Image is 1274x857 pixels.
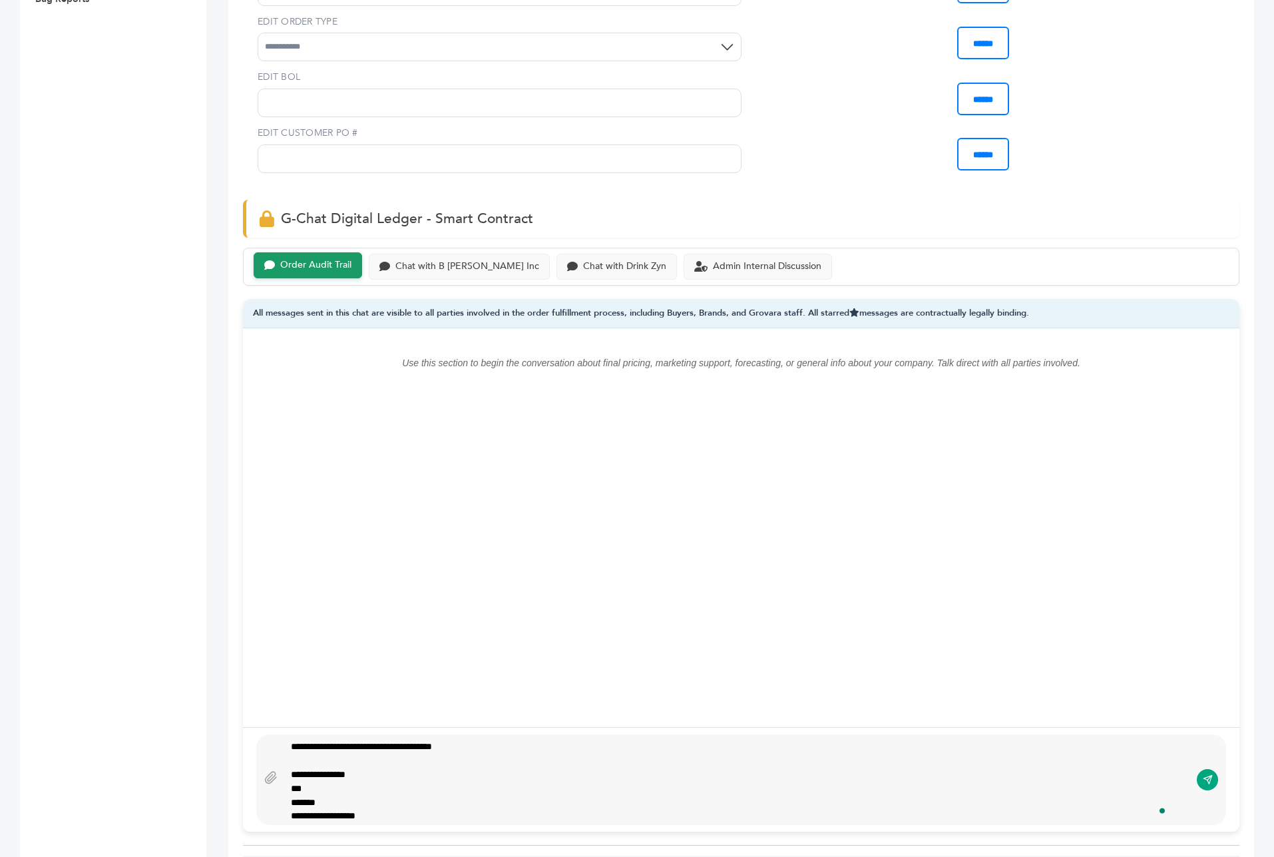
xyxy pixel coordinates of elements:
div: Chat with B [PERSON_NAME] Inc [395,261,539,272]
div: All messages sent in this chat are visible to all parties involved in the order fulfillment proce... [243,299,1239,329]
p: Use this section to begin the conversation about final pricing, marketing support, forecasting, o... [270,355,1213,371]
div: To enrich screen reader interactions, please activate Accessibility in Grammarly extension settings [284,740,1190,820]
label: EDIT BOL [258,71,742,84]
label: EDIT CUSTOMER PO # [258,127,742,140]
label: EDIT ORDER TYPE [258,15,742,29]
div: Admin Internal Discussion [713,261,821,272]
span: G-Chat Digital Ledger - Smart Contract [281,209,533,228]
div: Chat with Drink Zyn [583,261,666,272]
div: Order Audit Trail [280,260,351,271]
